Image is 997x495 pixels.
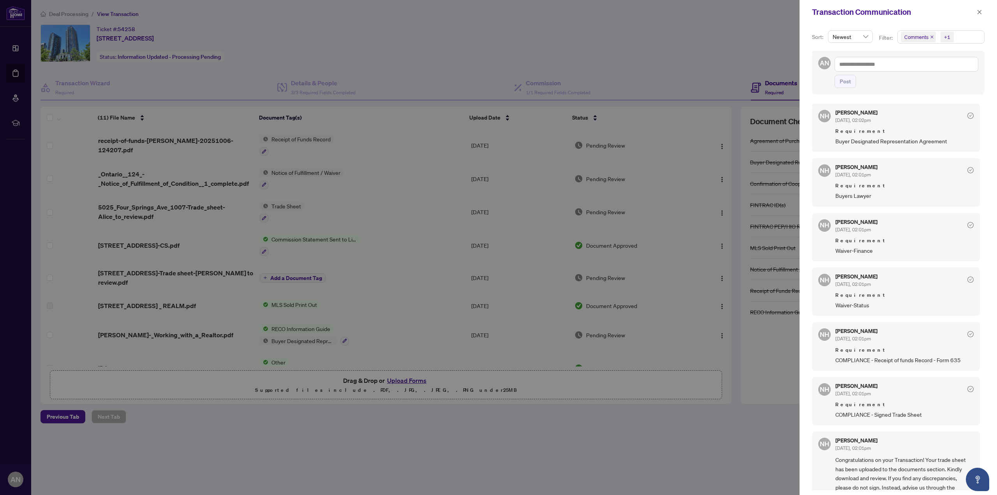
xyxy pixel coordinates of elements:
[930,35,934,39] span: close
[901,32,936,42] span: Comments
[835,274,877,279] h5: [PERSON_NAME]
[835,328,877,334] h5: [PERSON_NAME]
[835,246,974,255] span: Waiver-Finance
[812,33,825,41] p: Sort:
[944,33,950,41] div: +1
[835,75,856,88] button: Post
[820,58,829,68] span: AN
[879,33,894,42] p: Filter:
[967,331,974,337] span: check-circle
[820,166,829,176] span: NH
[835,391,871,396] span: [DATE], 02:01pm
[833,31,868,42] span: Newest
[835,336,871,342] span: [DATE], 02:01pm
[835,410,974,419] span: COMPLIANCE - Signed Trade Sheet
[835,137,974,146] span: Buyer Designated Representation Agreement
[835,110,877,115] h5: [PERSON_NAME]
[835,182,974,190] span: Requirement
[835,301,974,310] span: Waiver-Status
[835,291,974,299] span: Requirement
[835,401,974,409] span: Requirement
[966,468,989,491] button: Open asap
[835,281,871,287] span: [DATE], 02:01pm
[820,275,829,285] span: NH
[820,220,829,231] span: NH
[967,386,974,392] span: check-circle
[835,191,974,200] span: Buyers Lawyer
[835,346,974,354] span: Requirement
[835,383,877,389] h5: [PERSON_NAME]
[835,164,877,170] h5: [PERSON_NAME]
[835,219,877,225] h5: [PERSON_NAME]
[812,6,974,18] div: Transaction Communication
[904,33,928,41] span: Comments
[820,111,829,121] span: NH
[820,384,829,395] span: NH
[967,167,974,173] span: check-circle
[967,222,974,228] span: check-circle
[835,117,871,123] span: [DATE], 02:02pm
[835,127,974,135] span: Requirement
[835,172,871,178] span: [DATE], 02:01pm
[820,439,829,449] span: NH
[835,237,974,245] span: Requirement
[835,438,877,443] h5: [PERSON_NAME]
[967,113,974,119] span: check-circle
[820,329,829,340] span: NH
[835,445,871,451] span: [DATE], 02:01pm
[967,277,974,283] span: check-circle
[977,9,982,15] span: close
[835,356,974,365] span: COMPLIANCE - Receipt of funds Record - Form 635
[835,227,871,233] span: [DATE], 02:01pm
